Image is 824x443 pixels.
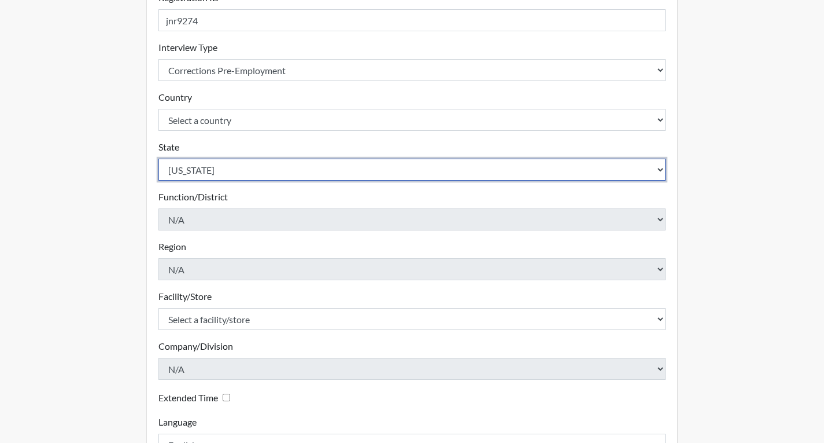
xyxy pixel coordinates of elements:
[158,41,217,54] label: Interview Type
[158,240,186,254] label: Region
[158,90,192,104] label: Country
[158,391,218,405] label: Extended Time
[158,140,179,154] label: State
[158,9,666,31] input: Insert a Registration ID, which needs to be a unique alphanumeric value for each interviewee
[158,290,212,303] label: Facility/Store
[158,415,197,429] label: Language
[158,190,228,204] label: Function/District
[158,389,235,406] div: Checking this box will provide the interviewee with an accomodation of extra time to answer each ...
[158,339,233,353] label: Company/Division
